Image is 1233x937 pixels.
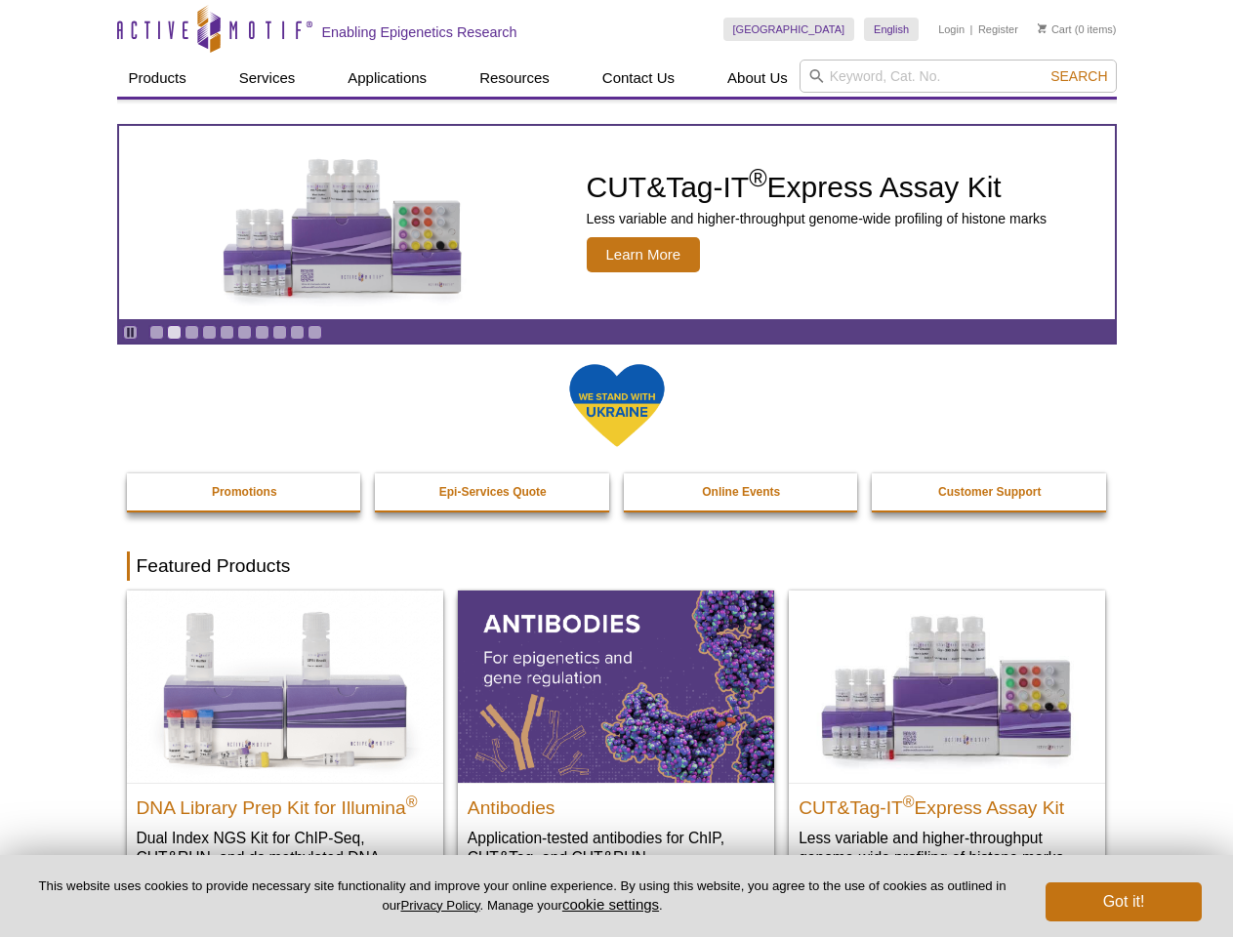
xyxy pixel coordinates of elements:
[322,23,517,41] h2: Enabling Epigenetics Research
[220,325,234,340] a: Go to slide 5
[336,60,438,97] a: Applications
[458,591,774,782] img: All Antibodies
[31,877,1013,915] p: This website uses cookies to provide necessary site functionality and improve your online experie...
[290,325,305,340] a: Go to slide 9
[799,828,1095,868] p: Less variable and higher-throughput genome-wide profiling of histone marks​.
[864,18,919,41] a: English
[749,164,766,191] sup: ®
[938,485,1041,499] strong: Customer Support
[149,325,164,340] a: Go to slide 1
[468,789,764,818] h2: Antibodies
[789,591,1105,886] a: CUT&Tag-IT® Express Assay Kit CUT&Tag-IT®Express Assay Kit Less variable and higher-throughput ge...
[468,60,561,97] a: Resources
[1038,22,1072,36] a: Cart
[127,591,443,906] a: DNA Library Prep Kit for Illumina DNA Library Prep Kit for Illumina® Dual Index NGS Kit for ChIP-...
[1045,67,1113,85] button: Search
[375,473,611,510] a: Epi-Services Quote
[872,473,1108,510] a: Customer Support
[127,473,363,510] a: Promotions
[1046,882,1202,921] button: Got it!
[587,173,1048,202] h2: CUT&Tag-IT Express Assay Kit
[119,126,1115,319] article: CUT&Tag-IT Express Assay Kit
[562,896,659,913] button: cookie settings
[702,485,780,499] strong: Online Events
[119,126,1115,319] a: CUT&Tag-IT Express Assay Kit CUT&Tag-IT®Express Assay Kit Less variable and higher-throughput gen...
[123,325,138,340] a: Toggle autoplay
[1038,23,1047,33] img: Your Cart
[137,828,433,887] p: Dual Index NGS Kit for ChIP-Seq, CUT&RUN, and ds methylated DNA assays.
[723,18,855,41] a: [GEOGRAPHIC_DATA]
[439,485,547,499] strong: Epi-Services Quote
[1050,68,1107,84] span: Search
[799,789,1095,818] h2: CUT&Tag-IT Express Assay Kit
[202,325,217,340] a: Go to slide 4
[272,325,287,340] a: Go to slide 8
[127,591,443,782] img: DNA Library Prep Kit for Illumina
[227,60,308,97] a: Services
[212,485,277,499] strong: Promotions
[591,60,686,97] a: Contact Us
[978,22,1018,36] a: Register
[587,237,701,272] span: Learn More
[182,115,504,330] img: CUT&Tag-IT Express Assay Kit
[903,793,915,809] sup: ®
[800,60,1117,93] input: Keyword, Cat. No.
[458,591,774,886] a: All Antibodies Antibodies Application-tested antibodies for ChIP, CUT&Tag, and CUT&RUN.
[938,22,965,36] a: Login
[789,591,1105,782] img: CUT&Tag-IT® Express Assay Kit
[624,473,860,510] a: Online Events
[406,793,418,809] sup: ®
[237,325,252,340] a: Go to slide 6
[568,362,666,449] img: We Stand With Ukraine
[468,828,764,868] p: Application-tested antibodies for ChIP, CUT&Tag, and CUT&RUN.
[1038,18,1117,41] li: (0 items)
[137,789,433,818] h2: DNA Library Prep Kit for Illumina
[167,325,182,340] a: Go to slide 2
[970,18,973,41] li: |
[716,60,800,97] a: About Us
[400,898,479,913] a: Privacy Policy
[185,325,199,340] a: Go to slide 3
[587,210,1048,227] p: Less variable and higher-throughput genome-wide profiling of histone marks
[127,551,1107,581] h2: Featured Products
[308,325,322,340] a: Go to slide 10
[117,60,198,97] a: Products
[255,325,269,340] a: Go to slide 7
